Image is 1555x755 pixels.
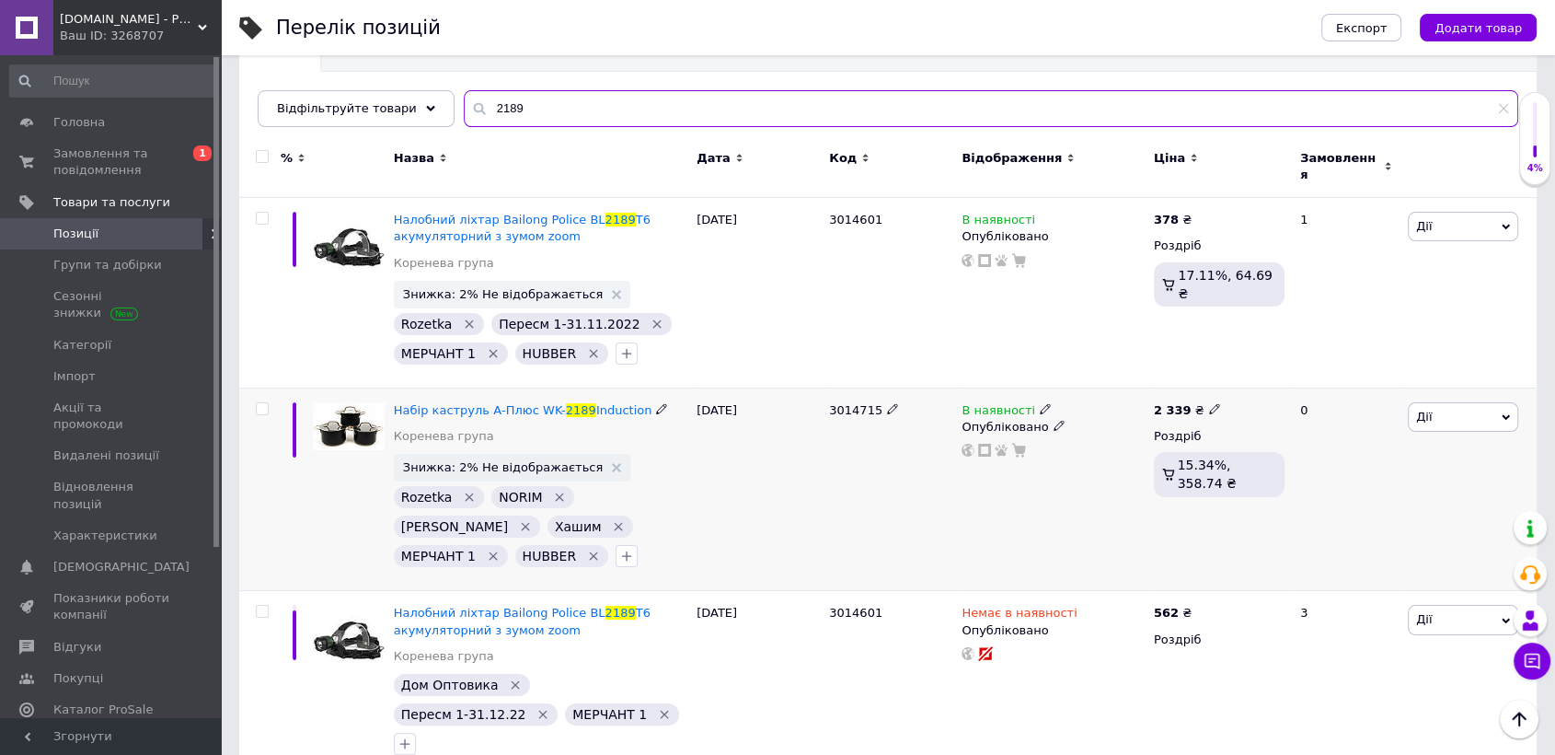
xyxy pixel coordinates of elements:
span: Дата [697,150,731,167]
svg: Видалити мітку [657,707,672,722]
span: Дії [1416,219,1432,233]
div: ₴ [1154,212,1192,228]
span: Видалені позиції [53,447,159,464]
svg: Видалити мітку [586,549,601,563]
span: Хашим [555,519,602,534]
div: Роздріб [1154,428,1284,445]
div: ₴ [1154,605,1192,621]
span: Пересм 1-31.11.2022 [499,317,639,331]
span: [DEMOGRAPHIC_DATA] [53,559,190,575]
span: Категорії [53,337,111,354]
span: В наявності [962,213,1035,232]
svg: Видалити мітку [586,346,601,361]
div: [DATE] [692,198,824,389]
span: Каталог ProSale [53,702,153,718]
svg: Видалити мітку [518,519,533,534]
a: Налобний ліхтар Bailong Police BL2189T6 акумуляторний з зумом zoom [394,606,651,636]
div: Опубліковано [962,419,1145,436]
span: % [281,150,293,167]
input: Пошук [9,64,216,98]
span: Експорт [1336,21,1388,35]
span: Відновлення позицій [53,479,170,512]
svg: Видалити мітку [486,346,501,361]
a: Коренева група [394,428,494,445]
a: Набір каструль А-Плюс WK-2189Induction [394,403,652,417]
span: NORIM [499,490,542,505]
span: МЕРЧАНТ 1 [401,346,476,361]
span: Показники роботи компанії [53,590,170,623]
span: Назва [394,150,434,167]
span: 1 [193,145,212,161]
button: Наверх [1500,700,1538,738]
span: HUBBER [523,549,577,563]
span: Налобний ліхтар Bailong Police BL [394,213,605,226]
svg: Видалити мітку [650,317,664,331]
span: Відгуки [53,639,101,656]
div: 1 [1289,198,1403,389]
span: VashTrend.com.ua - Рознично-оптовый интернет магазин! [60,11,198,28]
img: Налобный фонарь Bailong Police BL 2189 T6 аккумуляторный с зумом zoom [313,605,385,677]
span: Відфільтруйте товари [277,101,417,115]
span: [PERSON_NAME] [401,519,508,534]
span: МЕРЧАНТ 1 [401,549,476,563]
span: Rozetka [401,317,453,331]
span: 3014715 [829,403,882,417]
div: 4% [1520,162,1549,175]
span: Покупці [53,670,103,687]
span: Дії [1416,410,1432,424]
button: Експорт [1321,14,1402,41]
button: Додати товар [1420,14,1537,41]
b: 562 [1154,606,1179,620]
a: Коренева група [394,648,494,665]
span: Rozetka [401,490,453,505]
span: HUBBER [523,346,577,361]
svg: Видалити мітку [486,549,501,563]
span: Імпорт [53,368,96,385]
a: Налобний ліхтар Bailong Police BL2189T6 акумуляторний з зумом zoom [394,213,651,243]
span: 2189 [605,606,636,620]
span: Знижка: 2% Не відображається [403,461,603,473]
span: Замовлення та повідомлення [53,145,170,179]
span: Характеристики [53,528,157,544]
button: Чат з покупцем [1514,643,1550,679]
img: Набор кастрюль А-Плюс WK-2189 Induction [313,402,385,450]
div: Перелік позицій [276,18,441,38]
div: Опубліковано [962,228,1145,245]
span: Дом Оптовика [401,678,499,692]
span: 15.34%, 358.74 ₴ [1178,458,1237,491]
img: Налобный фонарь Bailong Police BL 2188 T6 аккумуляторный с зумом zoom [313,212,385,284]
span: Немає в наявності [962,606,1077,625]
span: 3014601 [829,213,882,226]
span: Налобний ліхтар Bailong Police BL [394,606,605,620]
span: 2189 [605,213,636,226]
div: Роздріб [1154,632,1284,648]
span: T6 акумуляторний з зумом zoom [394,213,651,243]
span: Дії [1416,612,1432,626]
svg: Видалити мітку [462,317,477,331]
svg: Видалити мітку [552,490,567,505]
span: Сезонні знижки [53,288,170,321]
span: Induction [596,403,652,417]
span: Позиції [53,226,98,242]
span: Знижка: 2% Не відображається [403,288,603,300]
svg: Видалити мітку [536,707,550,722]
svg: Видалити мітку [462,490,477,505]
div: Ваш ID: 3268707 [60,28,221,44]
svg: Видалити мітку [508,678,523,692]
span: 2189 [566,403,596,417]
div: Опубліковано [962,622,1145,639]
span: 3014601 [829,606,882,620]
div: Роздріб [1154,238,1284,254]
div: 0 [1289,388,1403,591]
span: Ціна [1154,150,1185,167]
b: 2 339 [1154,403,1192,417]
span: Групи та добірки [53,257,162,273]
div: [DATE] [692,388,824,591]
span: T6 акумуляторний з зумом zoom [394,606,651,636]
span: 17.11%, 64.69 ₴ [1178,268,1272,301]
span: Пересм 1-31.12.22 [401,707,526,722]
svg: Видалити мітку [611,519,626,534]
span: В наявності [962,403,1035,423]
b: 378 [1154,213,1179,226]
span: Код [829,150,857,167]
